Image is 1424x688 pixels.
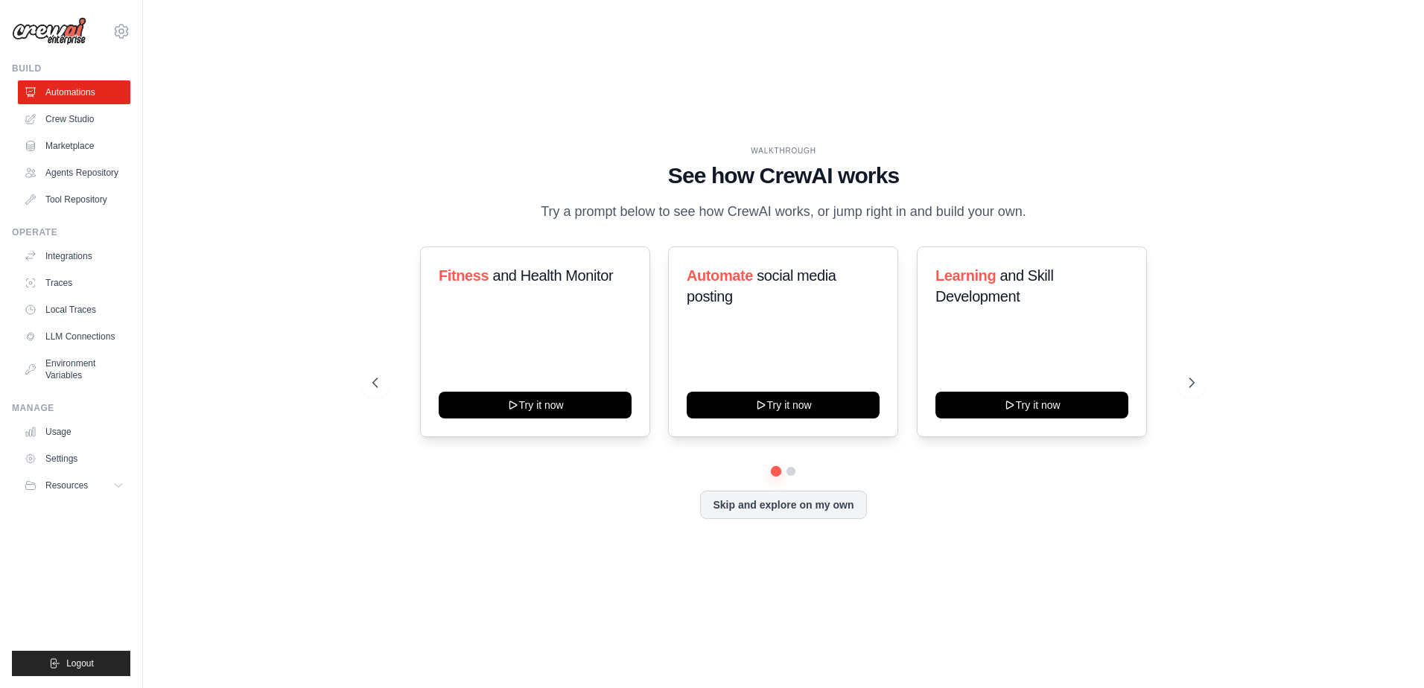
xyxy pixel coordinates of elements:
[687,267,836,305] span: social media posting
[18,134,130,158] a: Marketplace
[372,162,1195,189] h1: See how CrewAI works
[18,80,130,104] a: Automations
[18,420,130,444] a: Usage
[439,267,489,284] span: Fitness
[12,651,130,676] button: Logout
[533,201,1034,223] p: Try a prompt below to see how CrewAI works, or jump right in and build your own.
[18,271,130,295] a: Traces
[492,267,613,284] span: and Health Monitor
[12,63,130,74] div: Build
[439,392,632,418] button: Try it now
[18,447,130,471] a: Settings
[700,491,866,519] button: Skip and explore on my own
[66,657,94,669] span: Logout
[12,402,130,414] div: Manage
[18,107,130,131] a: Crew Studio
[18,298,130,322] a: Local Traces
[45,480,88,491] span: Resources
[687,392,880,418] button: Try it now
[18,474,130,497] button: Resources
[687,267,753,284] span: Automate
[12,17,86,45] img: Logo
[935,392,1128,418] button: Try it now
[18,325,130,348] a: LLM Connections
[18,244,130,268] a: Integrations
[935,267,1053,305] span: and Skill Development
[18,188,130,211] a: Tool Repository
[12,226,130,238] div: Operate
[18,161,130,185] a: Agents Repository
[935,267,996,284] span: Learning
[372,145,1195,156] div: WALKTHROUGH
[18,351,130,387] a: Environment Variables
